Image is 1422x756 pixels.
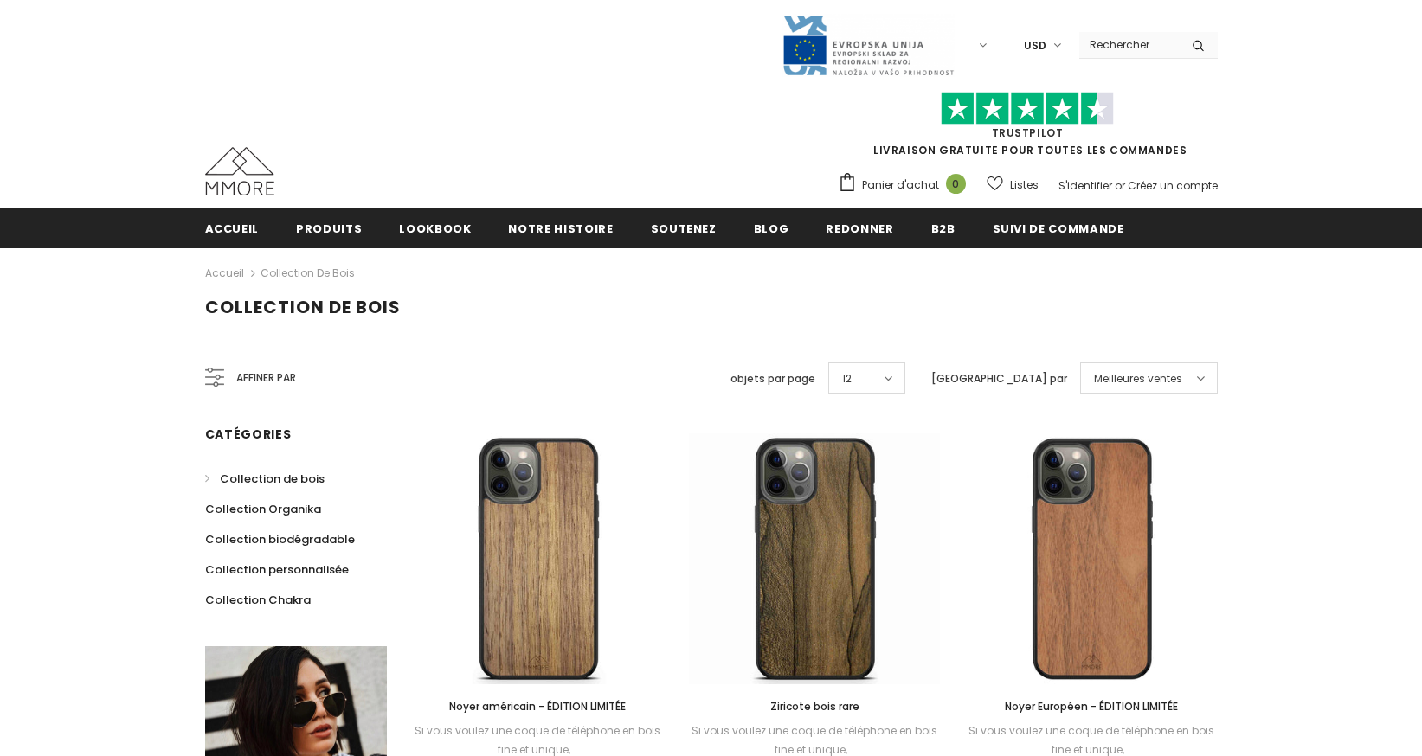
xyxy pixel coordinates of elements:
[838,99,1218,157] span: LIVRAISON GRATUITE POUR TOUTES LES COMMANDES
[931,221,956,237] span: B2B
[413,697,664,716] a: Noyer américain - ÉDITION LIMITÉE
[992,125,1064,140] a: TrustPilot
[296,208,362,247] a: Produits
[838,172,975,198] a: Panier d'achat 0
[946,174,966,194] span: 0
[1024,37,1046,54] span: USD
[205,524,355,554] a: Collection biodégradable
[220,471,325,487] span: Collection de bois
[651,208,717,247] a: soutenez
[205,561,349,578] span: Collection personnalisée
[205,585,311,615] a: Collection Chakra
[993,221,1124,237] span: Suivi de commande
[1010,176,1039,194] span: Listes
[987,170,1039,200] a: Listes
[261,266,355,280] a: Collection de bois
[508,208,613,247] a: Notre histoire
[966,697,1217,716] a: Noyer Européen - ÉDITION LIMITÉE
[205,295,401,319] span: Collection de bois
[205,494,321,524] a: Collection Organika
[862,176,939,194] span: Panier d'achat
[1115,178,1125,193] span: or
[449,699,626,714] span: Noyer américain - ÉDITION LIMITÉE
[205,554,349,585] a: Collection personnalisée
[754,208,789,247] a: Blog
[205,464,325,494] a: Collection de bois
[508,221,613,237] span: Notre histoire
[399,221,471,237] span: Lookbook
[770,699,859,714] span: Ziricote bois rare
[205,592,311,608] span: Collection Chakra
[1005,699,1178,714] span: Noyer Européen - ÉDITION LIMITÉE
[782,37,955,52] a: Javni Razpis
[651,221,717,237] span: soutenez
[296,221,362,237] span: Produits
[782,14,955,77] img: Javni Razpis
[730,370,815,388] label: objets par page
[399,208,471,247] a: Lookbook
[1094,370,1182,388] span: Meilleures ventes
[754,221,789,237] span: Blog
[236,368,296,388] span: Affiner par
[826,208,893,247] a: Redonner
[689,697,940,716] a: Ziricote bois rare
[205,221,260,237] span: Accueil
[205,263,244,284] a: Accueil
[205,501,321,517] span: Collection Organika
[931,370,1067,388] label: [GEOGRAPHIC_DATA] par
[1128,178,1218,193] a: Créez un compte
[205,208,260,247] a: Accueil
[205,147,274,195] img: Cas MMORE
[1058,178,1112,193] a: S'identifier
[826,221,893,237] span: Redonner
[205,531,355,548] span: Collection biodégradable
[205,426,292,443] span: Catégories
[842,370,852,388] span: 12
[1079,32,1179,57] input: Search Site
[941,92,1114,125] img: Faites confiance aux étoiles pilotes
[993,208,1124,247] a: Suivi de commande
[931,208,956,247] a: B2B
